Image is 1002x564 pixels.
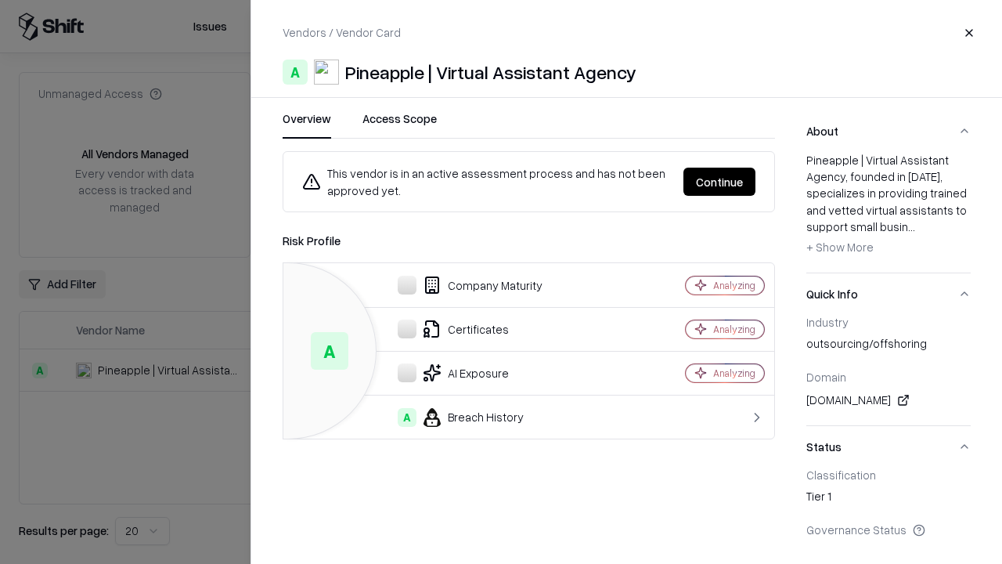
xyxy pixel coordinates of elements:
div: AI Exposure [296,363,631,382]
button: Status [806,426,971,468]
button: + Show More [806,235,874,260]
div: About [806,152,971,273]
div: A [311,332,348,370]
button: About [806,110,971,152]
button: Quick Info [806,273,971,315]
span: ... [908,219,915,233]
div: Certificates [296,320,631,338]
div: Tier 1 [806,488,971,510]
img: Pineapple | Virtual Assistant Agency [314,60,339,85]
p: Vendors / Vendor Card [283,24,401,41]
div: Governance Status [806,522,971,537]
div: Breach History [296,408,631,427]
button: Continue [683,168,755,196]
div: outsourcing/offshoring [806,335,971,357]
div: Quick Info [806,315,971,425]
div: Pineapple | Virtual Assistant Agency, founded in [DATE], specializes in providing trained and vet... [806,152,971,260]
div: Analyzing [713,279,755,292]
div: Analyzing [713,323,755,336]
div: Pineapple | Virtual Assistant Agency [345,60,636,85]
div: This vendor is in an active assessment process and has not been approved yet. [302,164,671,199]
div: [DOMAIN_NAME] [806,391,971,410]
div: Classification [806,468,971,482]
div: Analyzing [713,367,755,380]
button: Access Scope [362,110,437,139]
div: A [283,60,308,85]
div: Company Maturity [296,276,631,295]
button: Overview [283,110,331,139]
div: A [398,408,416,427]
div: Domain [806,370,971,384]
div: Risk Profile [283,231,775,250]
div: Industry [806,315,971,329]
span: + Show More [806,240,874,254]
